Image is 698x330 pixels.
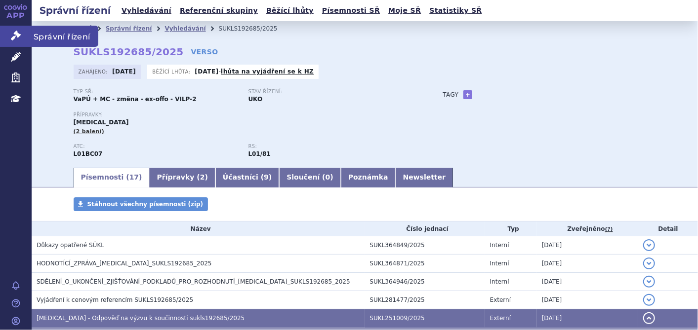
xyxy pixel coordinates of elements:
abbr: (?) [605,226,613,233]
a: lhůta na vyjádření se k HZ [221,68,314,75]
span: Běžící lhůta: [152,68,192,75]
th: Název [32,221,365,236]
td: [DATE] [537,255,638,273]
th: Zveřejněno [537,221,638,236]
th: Detail [638,221,698,236]
a: Moje SŘ [385,4,424,17]
a: Statistiky SŘ [426,4,485,17]
a: Písemnosti (17) [74,168,150,187]
strong: [DATE] [112,68,136,75]
a: Správní řízení [106,25,152,32]
span: Externí [490,315,511,322]
td: [DATE] [537,291,638,309]
p: ATC: [74,144,239,149]
td: SUKL364849/2025 [365,236,485,255]
span: 0 [326,173,330,181]
span: Vyjádření k cenovým referencím SUKLS192685/2025 [37,296,193,303]
a: VERSO [191,47,218,57]
strong: VaPÚ + MC - změna - ex-offo - VILP-2 [74,96,197,103]
span: Interní [490,242,509,249]
td: [DATE] [537,273,638,291]
button: detail [643,294,655,306]
td: SUKL281477/2025 [365,291,485,309]
p: - [195,68,314,75]
span: 9 [264,173,269,181]
th: Číslo jednací [365,221,485,236]
li: SUKLS192685/2025 [219,21,290,36]
a: Vyhledávání [119,4,174,17]
strong: AZACITIDIN [74,150,103,157]
span: Interní [490,278,509,285]
span: Správní řízení [32,26,98,46]
a: Referenční skupiny [177,4,261,17]
span: ONUREG - Odpověď na výzvu k součinnosti sukls192685/2025 [37,315,245,322]
button: detail [643,239,655,251]
span: 2 [200,173,205,181]
span: [MEDICAL_DATA] [74,119,129,126]
h3: Tagy [443,89,459,101]
span: Zahájeno: [79,68,110,75]
span: Důkazy opatřené SÚKL [37,242,104,249]
span: HODNOTÍCÍ_ZPRÁVA_ONUREG_SUKLS192685_2025 [37,260,212,267]
a: Účastníci (9) [215,168,279,187]
span: Stáhnout všechny písemnosti (zip) [87,201,204,208]
td: SUKL364871/2025 [365,255,485,273]
button: detail [643,312,655,324]
strong: UKO [248,96,263,103]
span: (2 balení) [74,128,105,135]
a: Domů [74,25,93,32]
span: Interní [490,260,509,267]
strong: [DATE] [195,68,218,75]
strong: SUKLS192685/2025 [74,46,184,58]
h2: Správní řízení [32,3,119,17]
strong: azacitidin [248,150,271,157]
a: Běžící lhůty [263,4,317,17]
a: Písemnosti SŘ [319,4,383,17]
span: SDĚLENÍ_O_UKONČENÍ_ZJIŠŤOVÁNÍ_PODKLADŮ_PRO_ROZHODNUTÍ_ONUREG_SUKLS192685_2025 [37,278,350,285]
button: detail [643,276,655,288]
p: Typ SŘ: [74,89,239,95]
td: SUKL251009/2025 [365,309,485,328]
a: + [463,90,472,99]
p: Stav řízení: [248,89,413,95]
p: RS: [248,144,413,149]
a: Vyhledávání [164,25,205,32]
a: Poznámka [341,168,396,187]
span: Externí [490,296,511,303]
th: Typ [485,221,537,236]
span: 17 [129,173,139,181]
td: [DATE] [537,309,638,328]
a: Sloučení (0) [279,168,340,187]
a: Stáhnout všechny písemnosti (zip) [74,197,208,211]
a: Přípravky (2) [150,168,215,187]
p: Přípravky: [74,112,423,118]
td: [DATE] [537,236,638,255]
button: detail [643,257,655,269]
a: Newsletter [396,168,453,187]
td: SUKL364946/2025 [365,273,485,291]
